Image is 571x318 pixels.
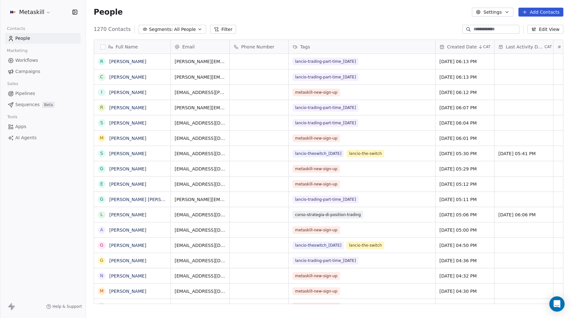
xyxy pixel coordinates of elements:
[439,181,490,187] span: [DATE] 05:12 PM
[100,242,104,249] div: G
[100,58,103,65] div: R
[175,120,226,126] span: [EMAIL_ADDRESS][DOMAIN_NAME]
[9,8,17,16] img: AVATAR%20METASKILL%20-%20Colori%20Positivo.png
[175,257,226,264] span: [EMAIL_ADDRESS][DOMAIN_NAME]
[293,104,358,112] span: lancio-trading-part-time_[DATE]
[109,273,146,278] a: [PERSON_NAME]
[100,165,104,172] div: G
[100,74,103,80] div: C
[109,197,185,202] a: [PERSON_NAME] [PERSON_NAME]
[439,74,490,80] span: [DATE] 06:13 PM
[506,44,543,50] span: Last Activity Date
[210,25,236,34] button: Filter
[439,212,490,218] span: [DATE] 05:06 PM
[346,150,384,157] span: lancio-the-switch
[5,99,81,110] a: SequencesBeta
[175,89,226,96] span: [EMAIL_ADDRESS][PERSON_NAME][DOMAIN_NAME]
[175,150,226,157] span: [EMAIL_ADDRESS][DOMAIN_NAME]
[53,304,82,309] span: Help & Support
[4,46,30,55] span: Marketing
[100,119,103,126] div: S
[109,166,146,171] a: [PERSON_NAME]
[100,196,104,203] div: G
[5,33,81,44] a: People
[109,212,146,217] a: [PERSON_NAME]
[293,211,363,219] span: corso-strategia-di-position-trading
[5,133,81,143] a: AI Agents
[495,40,553,54] div: Last Activity DateCAT
[175,181,226,187] span: [EMAIL_ADDRESS][DOMAIN_NAME]
[175,242,226,249] span: [EMAIL_ADDRESS][DOMAIN_NAME]
[5,88,81,99] a: Pipelines
[109,105,146,110] a: [PERSON_NAME]
[439,58,490,65] span: [DATE] 06:13 PM
[5,55,81,66] a: Workflows
[100,135,104,141] div: M
[241,44,274,50] span: Phone Number
[15,123,26,130] span: Apps
[527,25,563,34] button: Edit View
[293,242,344,249] span: lancio-theswitch_[DATE]
[293,196,358,203] span: lancio-trading-part-time_[DATE]
[94,54,171,304] div: grid
[439,105,490,111] span: [DATE] 06:07 PM
[5,121,81,132] a: Apps
[175,166,226,172] span: [EMAIL_ADDRESS][DOMAIN_NAME]
[293,119,358,127] span: lancio-trading-part-time_[DATE]
[182,44,195,50] span: Email
[100,181,103,187] div: E
[109,75,146,80] a: [PERSON_NAME]
[100,303,104,310] div: m
[293,89,340,96] span: metaskill-new-sign-up
[100,150,103,157] div: S
[293,226,340,234] span: metaskill-new-sign-up
[116,44,138,50] span: Full Name
[175,273,226,279] span: [EMAIL_ADDRESS][DOMAIN_NAME]
[447,44,477,50] span: Created Date
[230,40,288,54] div: Phone Number
[109,304,146,309] a: [PERSON_NAME]
[175,58,226,65] span: [PERSON_NAME][EMAIL_ADDRESS][PERSON_NAME][DOMAIN_NAME]
[293,257,358,264] span: lancio-trading-part-time_[DATE]
[300,44,310,50] span: Tags
[436,40,494,54] div: Created DateCAT
[439,288,490,294] span: [DATE] 04:30 PM
[109,136,146,141] a: [PERSON_NAME]
[175,74,226,80] span: [PERSON_NAME][EMAIL_ADDRESS][PERSON_NAME][DOMAIN_NAME]
[498,212,549,218] span: [DATE] 06:06 PM
[175,135,226,141] span: [EMAIL_ADDRESS][DOMAIN_NAME]
[483,44,490,49] span: CAT
[109,182,146,187] a: [PERSON_NAME]
[100,257,104,264] div: G
[15,68,40,75] span: Campaigns
[175,303,226,310] span: [EMAIL_ADDRESS][DOMAIN_NAME]
[293,73,358,81] span: lancio-trading-part-time_[DATE]
[439,227,490,233] span: [DATE] 05:00 PM
[293,134,340,142] span: metaskill-new-sign-up
[498,150,549,157] span: [DATE] 05:41 PM
[15,101,40,108] span: Sequences
[518,8,563,17] button: Add Contacts
[15,90,35,97] span: Pipelines
[293,58,358,65] span: lancio-trading-part-time_[DATE]
[293,303,340,310] span: metaskill-new-sign-up
[5,66,81,77] a: Campaigns
[439,150,490,157] span: [DATE] 05:30 PM
[346,242,384,249] span: lancio-the-switch
[15,57,38,64] span: Workflows
[439,257,490,264] span: [DATE] 04:36 PM
[109,59,146,64] a: [PERSON_NAME]
[149,26,173,33] span: Segments:
[4,112,20,122] span: Tools
[8,7,52,18] button: Metaskill
[46,304,82,309] a: Help & Support
[4,24,28,33] span: Contacts
[293,272,340,280] span: metaskill-new-sign-up
[293,287,340,295] span: metaskill-new-sign-up
[175,288,226,294] span: [EMAIL_ADDRESS][DOMAIN_NAME]
[109,258,146,263] a: [PERSON_NAME]
[293,150,344,157] span: lancio-theswitch_[DATE]
[15,35,30,42] span: People
[100,211,103,218] div: L
[4,79,21,89] span: Sales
